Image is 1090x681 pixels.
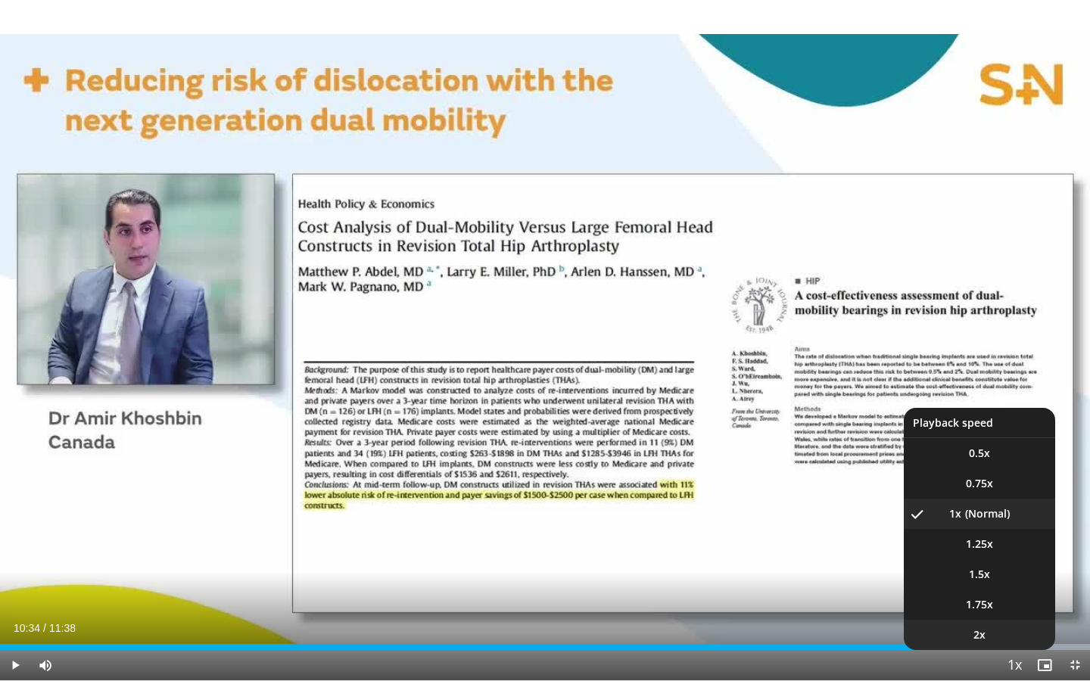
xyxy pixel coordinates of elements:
[43,622,46,634] span: /
[999,650,1029,680] button: Playback Rate
[1029,650,1060,680] button: Enable picture-in-picture mode
[1060,650,1090,680] button: Exit Fullscreen
[14,622,40,634] span: 10:34
[30,650,61,680] button: Mute
[966,597,993,612] span: 1.75x
[966,536,993,552] span: 1.25x
[966,476,993,491] span: 0.75x
[973,627,986,642] span: 2x
[969,567,990,582] span: 1.5x
[969,446,990,461] span: 0.5x
[949,506,961,521] span: 1x
[49,622,76,634] span: 11:38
